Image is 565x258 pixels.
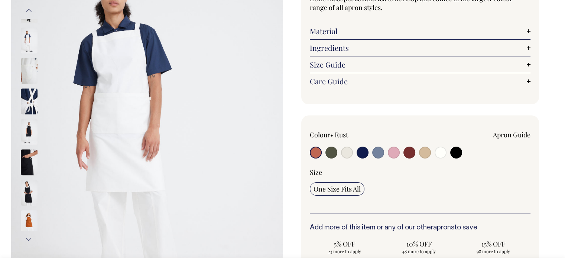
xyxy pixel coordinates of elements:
[462,248,525,254] span: 98 more to apply
[314,248,376,254] span: 23 more to apply
[335,130,348,139] label: Rust
[462,239,525,248] span: 15% OFF
[21,210,38,236] img: rust
[310,182,364,196] input: One Size Fits All
[433,225,454,231] a: aprons
[310,237,380,257] input: 5% OFF 23 more to apply
[310,77,531,86] a: Care Guide
[23,2,35,19] button: Previous
[21,58,38,84] img: off-white
[310,43,531,52] a: Ingredients
[310,60,531,69] a: Size Guide
[310,168,531,177] div: Size
[384,237,454,257] input: 10% OFF 48 more to apply
[314,239,376,248] span: 5% OFF
[21,27,38,53] img: off-white
[330,130,333,139] span: •
[310,224,531,232] h6: Add more of this item or any of our other to save
[310,130,398,139] div: Colour
[23,231,35,248] button: Next
[388,239,450,248] span: 10% OFF
[21,88,38,114] img: off-white
[388,248,450,254] span: 48 more to apply
[314,184,361,193] span: One Size Fits All
[493,130,530,139] a: Apron Guide
[458,237,528,257] input: 15% OFF 98 more to apply
[21,149,38,175] img: black
[310,27,531,36] a: Material
[21,180,38,206] img: black
[21,119,38,145] img: Mo Apron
